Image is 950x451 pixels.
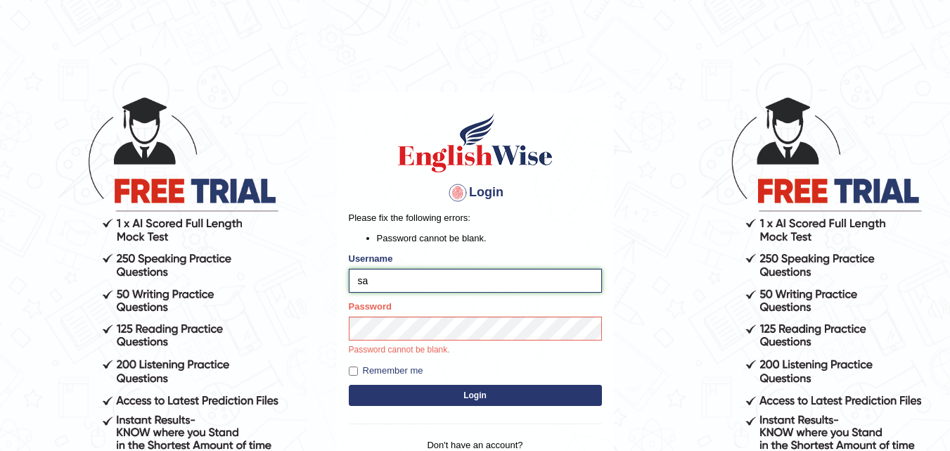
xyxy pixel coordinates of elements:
[349,385,602,406] button: Login
[377,231,602,245] li: Password cannot be blank.
[349,367,358,376] input: Remember me
[349,182,602,204] h4: Login
[349,364,423,378] label: Remember me
[395,111,556,174] img: Logo of English Wise sign in for intelligent practice with AI
[349,344,602,357] p: Password cannot be blank.
[349,211,602,224] p: Please fix the following errors:
[349,252,393,265] label: Username
[349,300,392,313] label: Password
